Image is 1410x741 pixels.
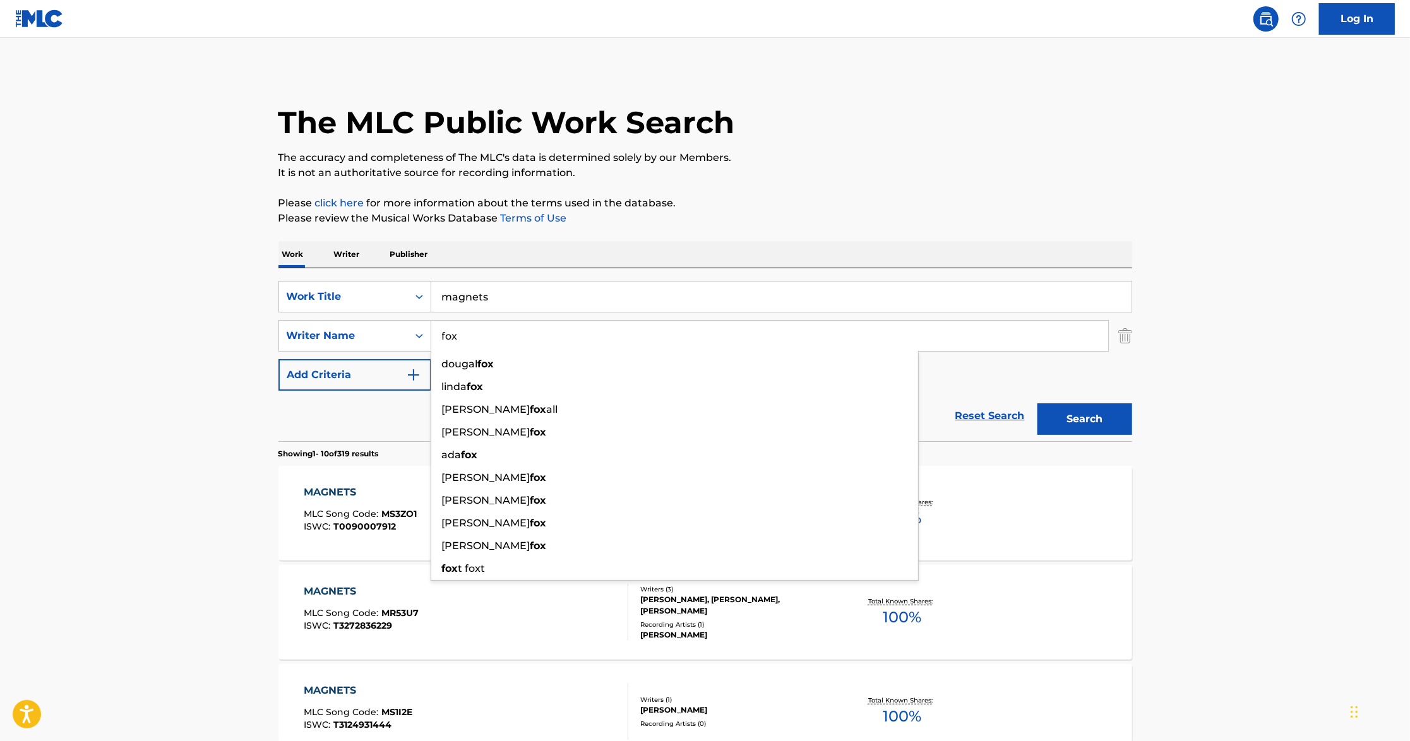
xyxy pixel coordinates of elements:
a: Log In [1319,3,1395,35]
p: Total Known Shares: [868,696,936,705]
strong: fox [530,540,547,552]
p: Please for more information about the terms used in the database. [278,196,1132,211]
strong: fox [530,403,547,415]
span: MS1I2E [381,706,412,718]
span: ISWC : [304,521,333,532]
span: T0090007912 [333,521,396,532]
strong: fox [478,358,494,370]
a: Terms of Use [498,212,567,224]
div: Recording Artists ( 0 ) [640,719,831,728]
span: linda [442,381,467,393]
div: MAGNETS [304,485,417,500]
div: Drag [1351,693,1358,731]
span: [PERSON_NAME] [442,426,530,438]
div: Work Title [287,289,400,304]
p: Showing 1 - 10 of 319 results [278,448,379,459]
span: all [547,403,558,415]
a: MAGNETSMLC Song Code:MR53U7ISWC:T3272836229Writers (3)[PERSON_NAME], [PERSON_NAME], [PERSON_NAME]... [278,565,1132,660]
p: Publisher [386,241,432,268]
h1: The MLC Public Work Search [278,104,735,141]
strong: fox [467,381,484,393]
p: Work [278,241,308,268]
span: ISWC : [304,620,333,631]
a: Public Search [1253,6,1279,32]
div: Help [1286,6,1311,32]
p: It is not an authoritative source for recording information. [278,165,1132,181]
div: Recording Artists ( 1 ) [640,620,831,629]
div: [PERSON_NAME], [PERSON_NAME], [PERSON_NAME] [640,594,831,617]
span: [PERSON_NAME] [442,517,530,529]
strong: fox [530,517,547,529]
span: 100 % [883,606,921,629]
div: [PERSON_NAME] [640,629,831,641]
p: Please review the Musical Works Database [278,211,1132,226]
span: 100 % [883,705,921,728]
div: MAGNETS [304,584,419,599]
p: Writer [330,241,364,268]
span: t foxt [458,562,486,574]
p: Total Known Shares: [868,596,936,606]
img: search [1258,11,1274,27]
div: MAGNETS [304,683,412,698]
span: ada [442,449,462,461]
div: [PERSON_NAME] [640,704,831,716]
span: MLC Song Code : [304,607,381,619]
div: Writers ( 1 ) [640,695,831,704]
span: MLC Song Code : [304,508,381,519]
span: T3124931444 [333,719,391,730]
span: dougal [442,358,478,370]
a: click here [315,197,364,209]
form: Search Form [278,281,1132,441]
strong: fox [530,426,547,438]
a: Reset Search [949,402,1031,430]
strong: fox [530,494,547,506]
img: MLC Logo [15,9,64,28]
div: Writer Name [287,328,400,343]
img: 9d2ae6d4665cec9f34b9.svg [406,367,421,382]
div: Writers ( 3 ) [640,584,831,594]
iframe: Chat Widget [1347,680,1410,741]
span: T3272836229 [333,620,392,631]
span: ISWC : [304,719,333,730]
strong: fox [462,449,478,461]
span: [PERSON_NAME] [442,403,530,415]
a: MAGNETSMLC Song Code:MS3ZO1ISWC:T0090007912Writers (1)[PERSON_NAME]Recording Artists (0)Total Kno... [278,466,1132,560]
span: MR53U7 [381,607,419,619]
button: Search [1037,403,1132,435]
span: [PERSON_NAME] [442,540,530,552]
img: help [1291,11,1306,27]
strong: fox [530,471,547,483]
span: [PERSON_NAME] [442,471,530,483]
span: [PERSON_NAME] [442,494,530,506]
span: MLC Song Code : [304,706,381,718]
p: The accuracy and completeness of The MLC's data is determined solely by our Members. [278,150,1132,165]
strong: fox [442,562,458,574]
span: MS3ZO1 [381,508,417,519]
button: Add Criteria [278,359,431,391]
img: Delete Criterion [1118,320,1132,352]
